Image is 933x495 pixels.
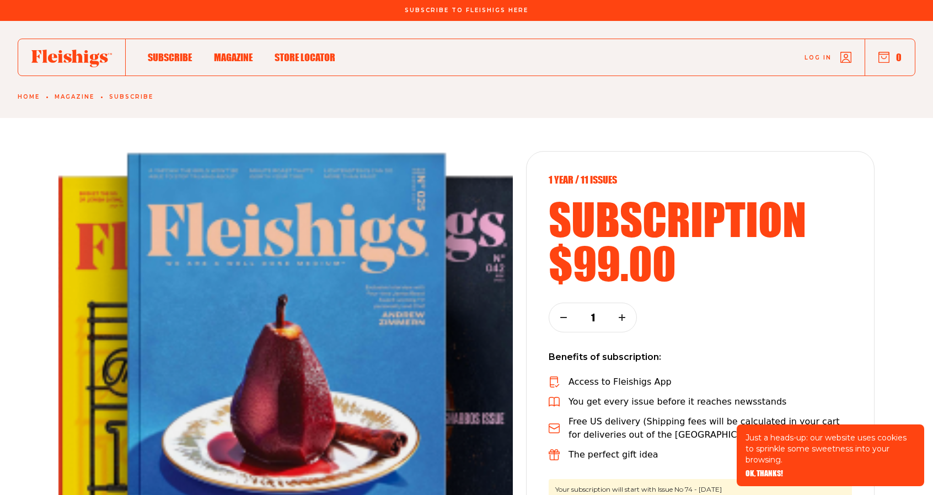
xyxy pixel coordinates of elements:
[878,51,902,63] button: 0
[109,94,153,100] a: Subscribe
[569,448,658,461] p: The perfect gift idea
[275,51,335,63] span: Store locator
[148,50,192,64] a: Subscribe
[403,7,530,13] a: Subscribe To Fleishigs Here
[55,94,94,100] a: Magazine
[275,50,335,64] a: Store locator
[214,50,253,64] a: Magazine
[569,395,786,408] p: You get every issue before it reaches newsstands
[18,94,40,100] a: Home
[805,52,851,63] a: Log in
[549,197,852,241] h2: subscription
[569,375,672,389] p: Access to Fleishigs App
[405,7,528,14] span: Subscribe To Fleishigs Here
[805,53,832,62] span: Log in
[148,51,192,63] span: Subscribe
[746,432,915,465] p: Just a heads-up: our website uses cookies to sprinkle some sweetness into your browsing.
[549,241,852,285] h2: $99.00
[549,174,852,186] p: 1 year / 11 Issues
[586,311,600,324] p: 1
[569,415,852,442] p: Free US delivery (Shipping fees will be calculated in your cart for deliveries out of the [GEOGRA...
[214,51,253,63] span: Magazine
[549,350,852,364] p: Benefits of subscription:
[746,470,783,477] button: OK, THANKS!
